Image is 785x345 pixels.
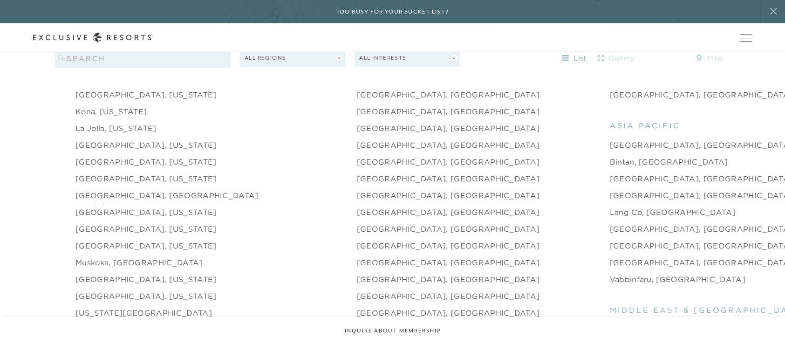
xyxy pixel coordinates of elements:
span: asia pacific [609,120,680,131]
a: Bintan, [GEOGRAPHIC_DATA] [609,156,728,167]
a: [GEOGRAPHIC_DATA], [GEOGRAPHIC_DATA] [357,223,540,235]
a: Kona, [US_STATE] [75,106,147,117]
a: [GEOGRAPHIC_DATA], [US_STATE] [75,89,216,100]
a: [GEOGRAPHIC_DATA], [US_STATE] [75,240,216,251]
a: [GEOGRAPHIC_DATA], [GEOGRAPHIC_DATA] [357,274,540,285]
button: Open navigation [740,34,752,41]
a: Muskoka, [GEOGRAPHIC_DATA] [75,257,202,268]
a: [GEOGRAPHIC_DATA], [GEOGRAPHIC_DATA] [75,190,259,201]
button: list [553,51,595,66]
button: All Interests [355,49,460,67]
a: [GEOGRAPHIC_DATA], [GEOGRAPHIC_DATA] [357,123,540,134]
a: [GEOGRAPHIC_DATA], [US_STATE] [75,274,216,285]
a: [GEOGRAPHIC_DATA], [US_STATE] [75,207,216,218]
button: All Regions [240,49,345,67]
a: La Jolla, [US_STATE] [75,123,156,134]
a: [GEOGRAPHIC_DATA], [US_STATE] [75,139,216,151]
button: gallery [595,51,637,66]
a: [GEOGRAPHIC_DATA], [GEOGRAPHIC_DATA] [357,240,540,251]
a: [GEOGRAPHIC_DATA], [GEOGRAPHIC_DATA] [357,207,540,218]
a: [GEOGRAPHIC_DATA], [GEOGRAPHIC_DATA] [357,307,540,318]
a: [GEOGRAPHIC_DATA], [GEOGRAPHIC_DATA] [357,156,540,167]
a: [GEOGRAPHIC_DATA], [GEOGRAPHIC_DATA] [357,173,540,184]
a: Lang Co, [GEOGRAPHIC_DATA] [609,207,735,218]
a: [US_STATE][GEOGRAPHIC_DATA] [75,307,212,318]
a: [GEOGRAPHIC_DATA], [GEOGRAPHIC_DATA] [357,89,540,100]
a: [GEOGRAPHIC_DATA], [GEOGRAPHIC_DATA] [357,290,540,302]
a: [GEOGRAPHIC_DATA], [US_STATE] [75,156,216,167]
button: map [688,51,730,66]
a: [GEOGRAPHIC_DATA], [US_STATE] [75,223,216,235]
a: [GEOGRAPHIC_DATA], [US_STATE] [75,290,216,302]
a: Vabbinfaru, [GEOGRAPHIC_DATA] [609,274,745,285]
a: [GEOGRAPHIC_DATA], [GEOGRAPHIC_DATA] [357,106,540,117]
input: search [55,49,231,68]
a: [GEOGRAPHIC_DATA], [GEOGRAPHIC_DATA] [357,257,540,268]
a: [GEOGRAPHIC_DATA], [GEOGRAPHIC_DATA] [357,139,540,151]
a: [GEOGRAPHIC_DATA], [GEOGRAPHIC_DATA] [357,190,540,201]
a: [GEOGRAPHIC_DATA], [US_STATE] [75,173,216,184]
h6: Too busy for your bucket list? [336,7,449,16]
